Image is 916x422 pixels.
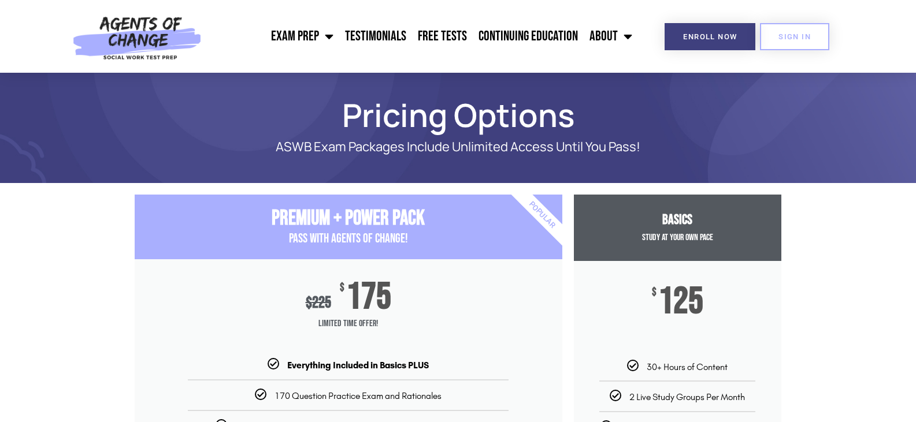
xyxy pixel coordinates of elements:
[265,22,339,51] a: Exam Prep
[574,212,781,229] h3: Basics
[475,148,609,282] div: Popular
[135,312,562,335] span: Limited Time Offer!
[584,22,638,51] a: About
[473,22,584,51] a: Continuing Education
[412,22,473,51] a: Free Tests
[647,361,728,372] span: 30+ Hours of Content
[135,206,562,231] h3: Premium + Power Pack
[129,102,788,128] h1: Pricing Options
[339,22,412,51] a: Testimonials
[207,22,638,51] nav: Menu
[760,23,829,50] a: SIGN IN
[275,390,442,401] span: 170 Question Practice Exam and Rationales
[289,231,408,247] span: PASS with AGENTS OF CHANGE!
[346,282,391,312] span: 175
[778,33,811,40] span: SIGN IN
[665,23,755,50] a: Enroll Now
[658,287,703,317] span: 125
[306,293,331,312] div: 225
[683,33,737,40] span: Enroll Now
[287,360,429,371] b: Everything Included in Basics PLUS
[642,232,713,243] span: Study at your Own Pace
[175,140,741,154] p: ASWB Exam Packages Include Unlimited Access Until You Pass!
[629,391,745,402] span: 2 Live Study Groups Per Month
[340,282,344,294] span: $
[306,293,312,312] span: $
[652,287,657,298] span: $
